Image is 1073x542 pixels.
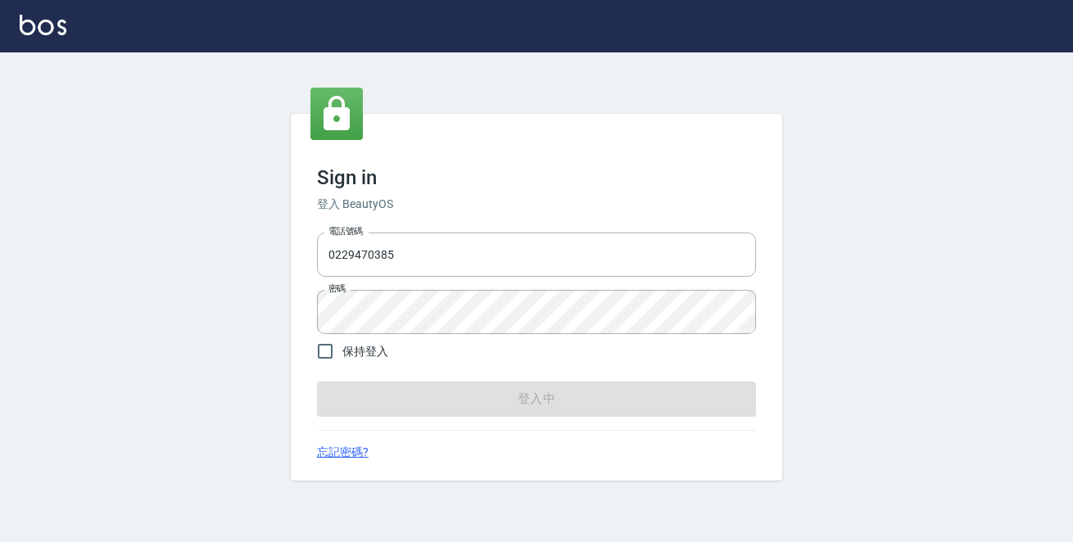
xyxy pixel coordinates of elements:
[317,166,756,189] h3: Sign in
[328,282,346,295] label: 密碼
[20,15,66,35] img: Logo
[342,343,388,360] span: 保持登入
[328,225,363,237] label: 電話號碼
[317,196,756,213] h6: 登入 BeautyOS
[317,444,369,461] a: 忘記密碼?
